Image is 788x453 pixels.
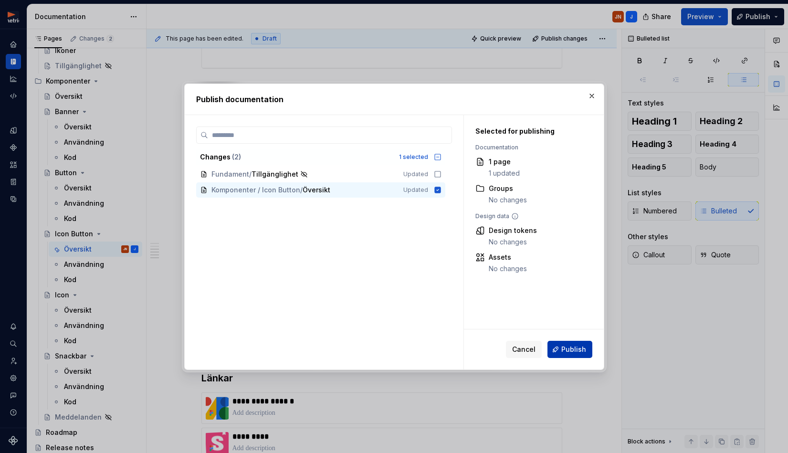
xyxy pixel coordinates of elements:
[489,226,537,235] div: Design tokens
[475,212,588,220] div: Design data
[196,94,592,105] h2: Publish documentation
[489,195,527,205] div: No changes
[489,253,527,262] div: Assets
[252,169,298,179] span: Tillgänglighet
[211,185,300,195] span: Komponenter / Icon Button
[399,153,428,161] div: 1 selected
[512,345,536,354] span: Cancel
[506,341,542,358] button: Cancel
[475,144,588,151] div: Documentation
[489,157,520,167] div: 1 page
[475,126,588,136] div: Selected for publishing
[211,169,249,179] span: Fundament
[300,185,303,195] span: /
[403,186,428,194] span: Updated
[232,153,241,161] span: ( 2 )
[489,169,520,178] div: 1 updated
[561,345,586,354] span: Publish
[200,152,393,162] div: Changes
[249,169,252,179] span: /
[403,170,428,178] span: Updated
[303,185,330,195] span: Översikt
[489,237,537,247] div: No changes
[489,264,527,274] div: No changes
[489,184,527,193] div: Groups
[547,341,592,358] button: Publish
